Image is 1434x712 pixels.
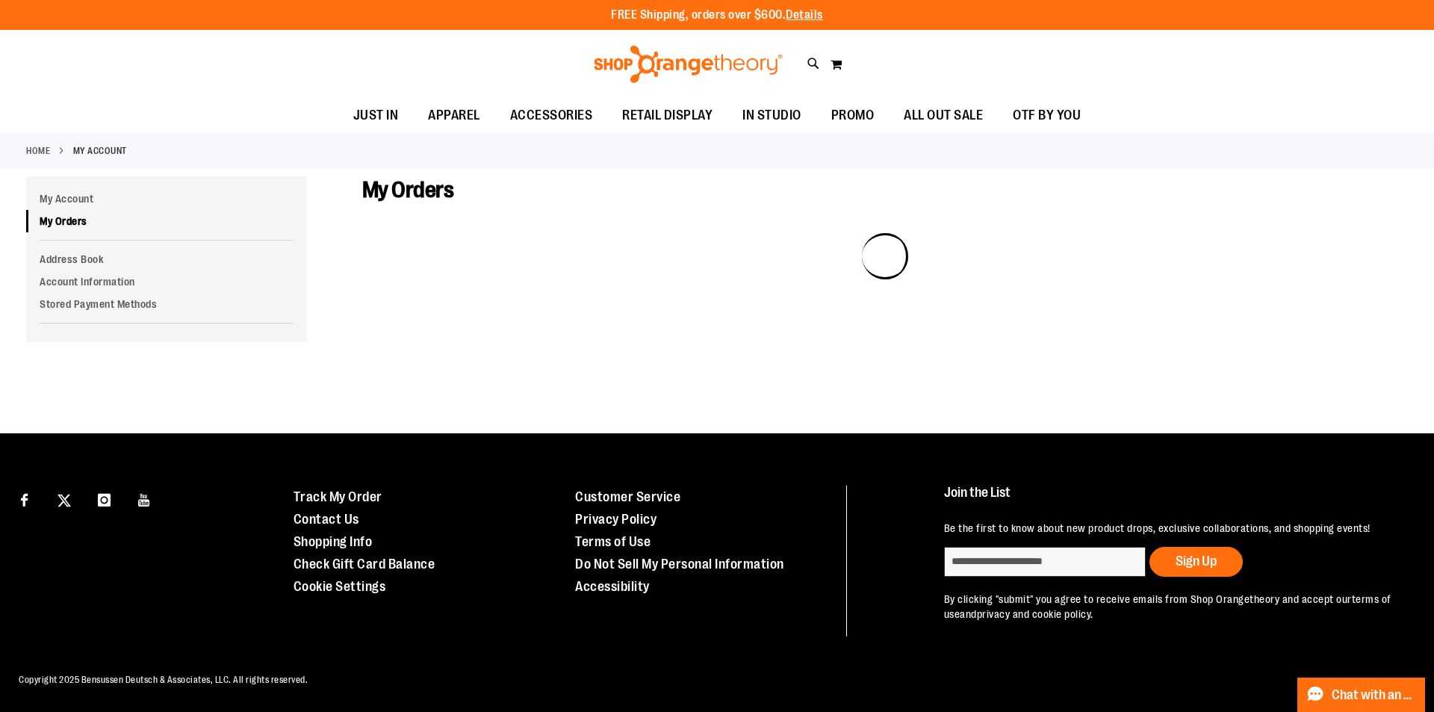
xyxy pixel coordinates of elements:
a: Check Gift Card Balance [294,557,435,572]
a: Account Information [26,270,307,293]
a: Cookie Settings [294,579,386,594]
span: PROMO [831,99,875,132]
p: Be the first to know about new product drops, exclusive collaborations, and shopping events! [944,521,1400,536]
a: Details [786,8,823,22]
a: Shopping Info [294,534,373,549]
span: Sign Up [1176,554,1217,569]
a: Visit our X page [52,486,78,512]
a: Visit our Facebook page [11,486,37,512]
a: Address Book [26,248,307,270]
button: Chat with an Expert [1297,678,1426,712]
span: RETAIL DISPLAY [622,99,713,132]
a: privacy and cookie policy. [977,608,1093,620]
h4: Join the List [944,486,1400,513]
span: JUST IN [353,99,399,132]
a: Terms of Use [575,534,651,549]
button: Sign Up [1149,547,1243,577]
a: Track My Order [294,489,382,504]
a: Visit our Youtube page [131,486,158,512]
a: Visit our Instagram page [91,486,117,512]
input: enter email [944,547,1146,577]
span: My Orders [362,177,454,202]
span: OTF BY YOU [1013,99,1081,132]
a: Customer Service [575,489,680,504]
a: Stored Payment Methods [26,293,307,315]
a: Accessibility [575,579,650,594]
a: Home [26,144,50,158]
p: By clicking "submit" you agree to receive emails from Shop Orangetheory and accept our and [944,592,1400,622]
span: APPAREL [428,99,480,132]
a: My Orders [26,210,307,232]
a: Privacy Policy [575,512,657,527]
span: Copyright 2025 Bensussen Deutsch & Associates, LLC. All rights reserved. [19,675,308,685]
a: Do Not Sell My Personal Information [575,557,784,572]
span: ALL OUT SALE [904,99,983,132]
img: Twitter [58,494,71,507]
span: IN STUDIO [742,99,801,132]
a: terms of use [944,593,1391,620]
strong: My Account [73,144,127,158]
a: Contact Us [294,512,359,527]
span: ACCESSORIES [510,99,593,132]
img: Shop Orangetheory [592,46,785,83]
a: My Account [26,188,307,210]
span: Chat with an Expert [1332,688,1416,702]
p: FREE Shipping, orders over $600. [611,7,823,24]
